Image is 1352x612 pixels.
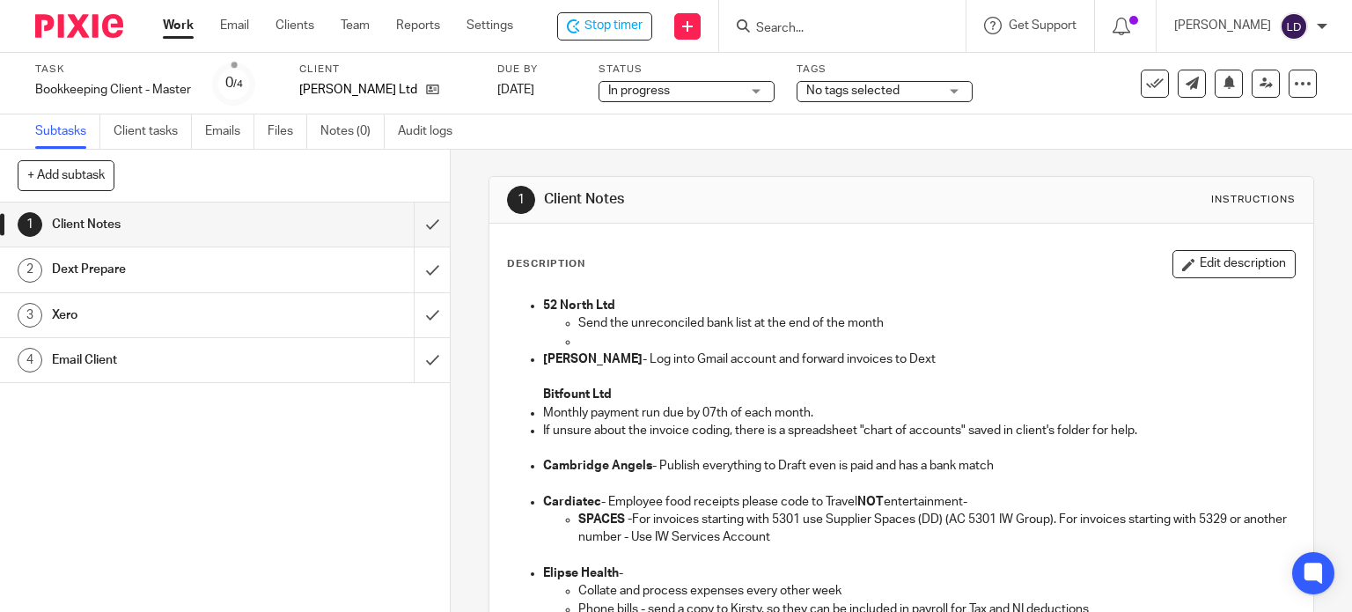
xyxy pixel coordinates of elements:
h1: Email Client [52,347,282,373]
p: Monthly payment run due by 07th of each month. [543,404,1296,422]
label: Status [599,63,775,77]
a: Client tasks [114,114,192,149]
label: Tags [797,63,973,77]
button: + Add subtask [18,160,114,190]
a: Audit logs [398,114,466,149]
a: Email [220,17,249,34]
a: Team [341,17,370,34]
span: Stop timer [584,17,643,35]
p: For invoices starting with 5301 use Supplier Spaces (DD) (AC 5301 IW Group). For invoices startin... [578,511,1296,547]
strong: Elipse Health [543,567,619,579]
input: Search [754,21,913,37]
a: Subtasks [35,114,100,149]
h1: Client Notes [52,211,282,238]
span: No tags selected [806,85,900,97]
strong: Cambridge Angels [543,460,652,472]
label: Task [35,63,191,77]
a: Files [268,114,307,149]
p: - Log into Gmail account and forward invoices to Dext [543,350,1296,368]
strong: 52 North Ltd [543,299,615,312]
div: 1 [507,186,535,214]
p: Send the unreconciled bank list at the end of the month [578,314,1296,332]
p: - Employee food receipts please code to Travel entertainment- [543,493,1296,511]
p: If unsure about the invoice coding, there is a spreadsheet "chart of accounts" saved in client's ... [543,422,1296,439]
a: Work [163,17,194,34]
span: [DATE] [497,84,534,96]
a: Emails [205,114,254,149]
small: /4 [233,79,243,89]
a: Clients [276,17,314,34]
a: Settings [467,17,513,34]
strong: Bitfount Ltd [543,388,612,401]
div: 3 [18,303,42,328]
p: [PERSON_NAME] [1174,17,1271,34]
a: Reports [396,17,440,34]
strong: [PERSON_NAME] [543,353,643,365]
div: 2 [18,258,42,283]
strong: Cardiatec [543,496,601,508]
h1: Xero [52,302,282,328]
p: - Publish everything to Draft even is paid and has a bank match [543,457,1296,475]
p: Collate and process expenses every other week [578,582,1296,600]
a: Notes (0) [320,114,385,149]
span: Get Support [1009,19,1076,32]
img: svg%3E [1280,12,1308,41]
div: 1 [18,212,42,237]
span: In progress [608,85,670,97]
p: [PERSON_NAME] Ltd [299,81,417,99]
button: Edit description [1172,250,1296,278]
div: Bookkeeping Client - Master [35,81,191,99]
label: Due by [497,63,577,77]
h1: Dext Prepare [52,256,282,283]
strong: NOT [857,496,884,508]
div: Boltz Ltd - Bookkeeping Client - Master [557,12,652,41]
div: 0 [225,73,243,93]
div: 4 [18,348,42,372]
h1: Client Notes [544,190,938,209]
div: Instructions [1211,193,1296,207]
p: Description [507,257,585,271]
strong: SPACES - [578,513,632,526]
img: Pixie [35,14,123,38]
label: Client [299,63,475,77]
p: - [543,564,1296,582]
